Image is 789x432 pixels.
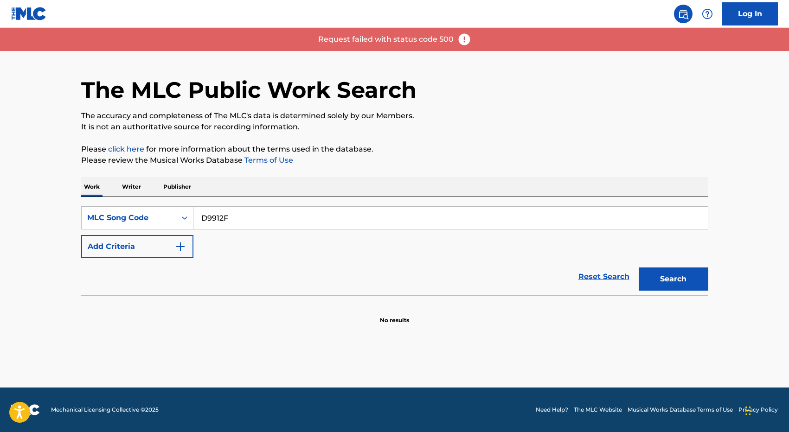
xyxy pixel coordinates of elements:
img: logo [11,404,40,415]
a: Reset Search [574,267,634,287]
form: Search Form [81,206,708,295]
button: Search [639,267,708,291]
p: Work [81,177,103,197]
div: MLC Song Code [87,212,171,223]
a: Public Search [674,5,693,23]
p: Please for more information about the terms used in the database. [81,144,708,155]
span: Mechanical Licensing Collective © 2025 [51,406,159,414]
h1: The MLC Public Work Search [81,76,417,104]
iframe: Chat Widget [743,388,789,432]
p: No results [380,305,409,324]
p: Request failed with status code 500 [318,34,454,45]
p: It is not an authoritative source for recording information. [81,121,708,133]
p: Writer [119,177,144,197]
p: The accuracy and completeness of The MLC's data is determined solely by our Members. [81,110,708,121]
img: search [678,8,689,19]
p: Publisher [160,177,194,197]
a: Log In [722,2,778,25]
a: Privacy Policy [738,406,778,414]
img: error [457,32,471,46]
img: help [702,8,713,19]
button: Add Criteria [81,235,193,258]
img: 9d2ae6d4665cec9f34b9.svg [175,241,186,252]
a: click here [108,145,144,153]
img: MLC Logo [11,7,47,20]
a: Terms of Use [243,156,293,165]
div: Help [698,5,717,23]
p: Please review the Musical Works Database [81,155,708,166]
div: Drag [745,397,751,425]
a: The MLC Website [574,406,622,414]
a: Musical Works Database Terms of Use [628,406,733,414]
a: Need Help? [536,406,568,414]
